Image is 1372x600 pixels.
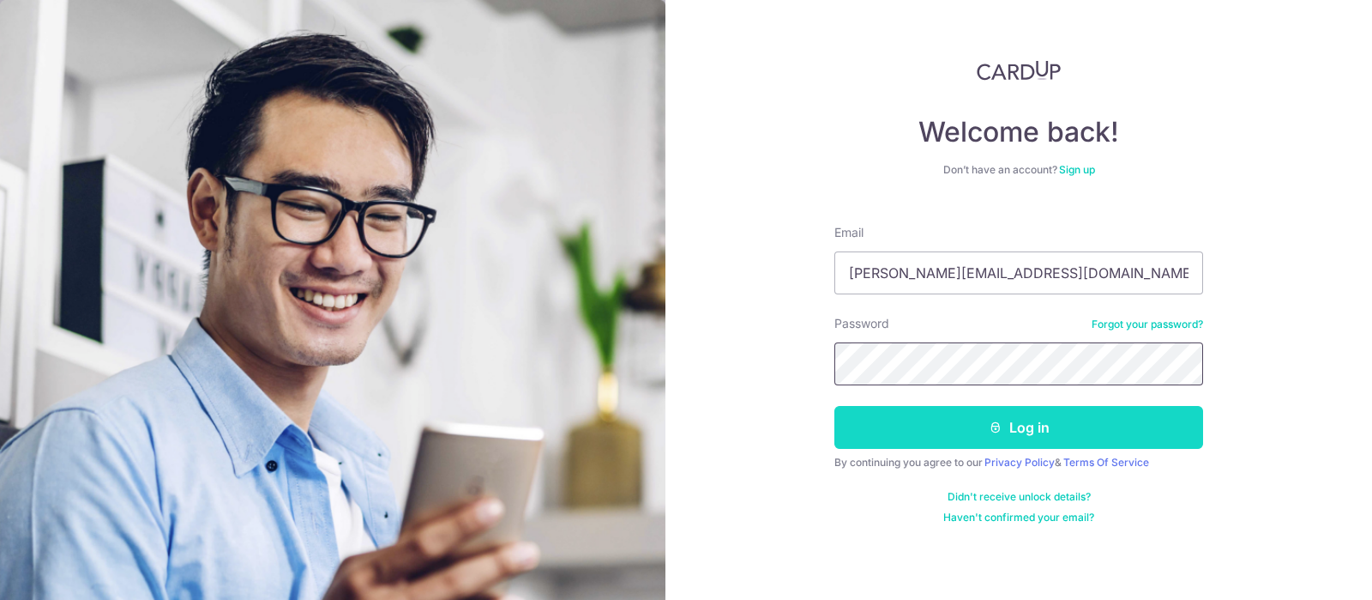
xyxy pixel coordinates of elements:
[1092,318,1203,331] a: Forgot your password?
[834,315,889,332] label: Password
[834,115,1203,149] h4: Welcome back!
[834,456,1203,470] div: By continuing you agree to our &
[948,490,1091,504] a: Didn't receive unlock details?
[977,60,1061,81] img: CardUp Logo
[984,456,1055,469] a: Privacy Policy
[1059,163,1095,176] a: Sign up
[1063,456,1149,469] a: Terms Of Service
[834,224,864,241] label: Email
[834,252,1203,294] input: Enter your Email
[834,163,1203,177] div: Don’t have an account?
[943,511,1094,524] a: Haven't confirmed your email?
[834,406,1203,449] button: Log in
